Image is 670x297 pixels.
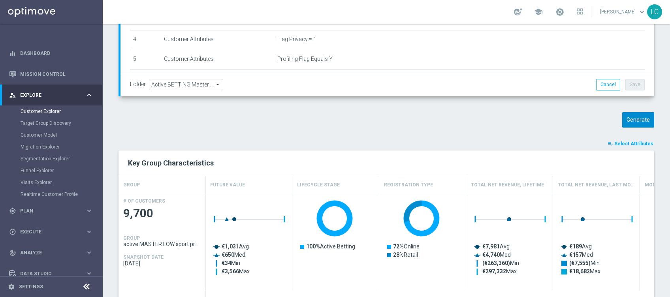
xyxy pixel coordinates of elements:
span: Analyze [20,250,85,255]
i: keyboard_arrow_right [85,207,93,214]
button: play_circle_outline Execute keyboard_arrow_right [9,229,93,235]
span: school [534,8,543,16]
span: Execute [20,229,85,234]
button: Save [625,79,645,90]
text: Med [222,252,245,258]
tspan: (€7,555) [569,260,591,267]
div: Segmentation Explorer [21,153,102,165]
i: person_search [9,92,16,99]
h4: GROUP [123,235,140,241]
a: Mission Control [20,64,93,85]
button: person_search Explore keyboard_arrow_right [9,92,93,98]
div: Analyze [9,249,85,256]
text: Max [222,268,250,274]
i: keyboard_arrow_right [85,91,93,99]
tspan: €650 [222,252,234,258]
text: Online [393,243,420,250]
text: Retail [393,252,418,258]
i: equalizer [9,50,16,57]
text: Avg [222,243,249,250]
button: track_changes Analyze keyboard_arrow_right [9,250,93,256]
td: 4 [130,30,161,50]
div: equalizer Dashboard [9,50,93,56]
tspan: €18,682 [569,268,590,274]
a: Customer Explorer [21,108,82,115]
h4: GROUP [123,178,140,192]
text: Max [482,268,517,274]
div: Explore [9,92,85,99]
i: gps_fixed [9,207,16,214]
div: LC [647,4,662,19]
td: Customer Attributes [161,30,274,50]
tspan: 28% [393,252,404,258]
text: Min [569,260,600,267]
text: Min [222,260,240,266]
tspan: €3,566 [222,268,239,274]
text: Avg [482,243,510,250]
a: Customer Model [21,132,82,138]
div: Mission Control [9,64,93,85]
h4: Registration Type [384,178,433,192]
a: Migration Explorer [21,144,82,150]
span: Select Attributes [614,141,653,147]
i: play_circle_outline [9,228,16,235]
a: Settings [19,284,43,289]
div: Plan [9,207,85,214]
tspan: (€263,360) [482,260,510,267]
tspan: €157 [569,252,582,258]
td: Customer List [161,70,274,89]
a: [PERSON_NAME]keyboard_arrow_down [599,6,647,18]
tspan: 72% [393,243,404,250]
a: Dashboard [20,43,93,64]
text: Max [569,268,600,274]
div: Dashboard [9,43,93,64]
tspan: €34 [222,260,231,266]
h4: Future Value [210,178,245,192]
div: Visits Explorer [21,177,102,188]
label: Folder [130,81,146,88]
div: Realtime Customer Profile [21,188,102,200]
div: Migration Explorer [21,141,102,153]
td: 6 [130,70,161,89]
button: playlist_add_check Select Attributes [607,139,654,148]
i: settings [8,283,15,290]
div: Target Group Discovery [21,117,102,129]
h4: Total Net Revenue, Lifetime [471,178,544,192]
tspan: €1,031 [222,243,239,250]
div: Customer Explorer [21,105,102,117]
button: gps_fixed Plan keyboard_arrow_right [9,208,93,214]
button: Generate [622,112,654,128]
a: Segmentation Explorer [21,156,82,162]
i: track_changes [9,249,16,256]
a: Realtime Customer Profile [21,191,82,197]
i: keyboard_arrow_right [85,249,93,256]
td: 5 [130,50,161,70]
h2: Key Group Characteristics [128,158,645,168]
div: Press SPACE to select this row. [119,194,205,291]
div: Data Studio [9,270,85,277]
text: Med [482,252,511,258]
button: Cancel [596,79,620,90]
tspan: €7,981 [482,243,500,250]
tspan: €297,332 [482,268,506,274]
div: Execute [9,228,85,235]
div: Funnel Explorer [21,165,102,177]
button: Data Studio keyboard_arrow_right [9,271,93,277]
td: Customer Attributes [161,50,274,70]
text: Avg [569,243,592,250]
a: Funnel Explorer [21,167,82,174]
i: playlist_add_check [608,141,613,147]
tspan: 100% [306,243,320,250]
h4: Total Net Revenue, Last Month [558,178,635,192]
text: Active Betting [306,243,355,250]
span: Data Studio [20,271,85,276]
span: Profiling Flag Equals Y [277,56,333,62]
tspan: €4,740 [482,252,500,258]
span: Explore [20,93,85,98]
span: Plan [20,209,85,213]
button: Mission Control [9,71,93,77]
